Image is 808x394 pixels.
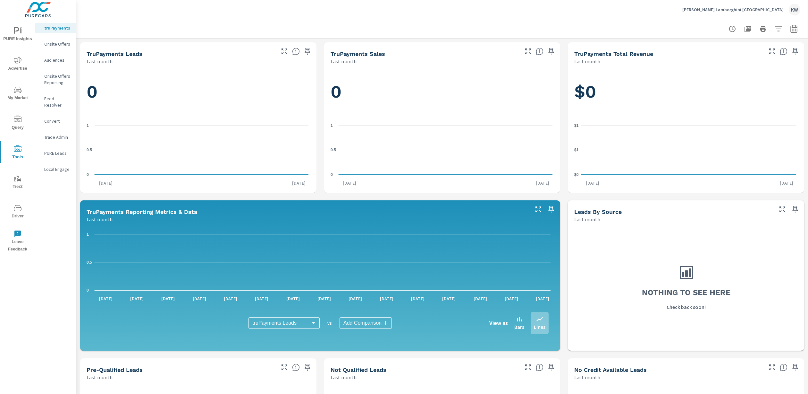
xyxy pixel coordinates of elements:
[35,132,76,142] div: Trade Admin
[87,232,89,237] text: 1
[188,295,211,302] p: [DATE]
[523,46,533,57] button: Make Fullscreen
[331,373,357,381] p: Last month
[44,41,71,47] p: Onsite Offers
[87,123,89,128] text: 1
[87,373,113,381] p: Last month
[87,172,89,177] text: 0
[44,57,71,63] p: Audiences
[248,317,320,329] div: truPayments Leads
[775,180,798,186] p: [DATE]
[292,363,300,371] span: A basic review has been done and approved the credit worthiness of the lead by the configured cre...
[2,27,33,43] span: PURE Insights
[790,204,800,215] span: Save this to your personalized report
[767,362,777,372] button: Make Fullscreen
[44,95,71,108] p: Feed Resolver
[331,148,336,152] text: 0.5
[44,150,71,156] p: PURE Leads
[87,148,92,152] text: 0.5
[581,180,604,186] p: [DATE]
[546,204,556,215] span: Save this to your personalized report
[574,50,653,57] h5: truPayments Total Revenue
[438,295,460,302] p: [DATE]
[469,295,492,302] p: [DATE]
[500,295,523,302] p: [DATE]
[790,362,800,372] span: Save this to your personalized report
[772,22,785,35] button: Apply Filters
[35,164,76,174] div: Local Engage
[574,215,600,223] p: Last month
[574,373,600,381] p: Last month
[574,148,579,152] text: $1
[35,23,76,33] div: truPayments
[536,363,543,371] span: A basic review has been done and has not approved the credit worthiness of the lead by the config...
[331,366,386,373] h5: Not Qualified Leads
[35,148,76,158] div: PURE Leads
[219,295,242,302] p: [DATE]
[288,180,310,186] p: [DATE]
[35,39,76,49] div: Onsite Offers
[331,81,554,103] h1: 0
[95,180,117,186] p: [DATE]
[780,48,787,55] span: Total revenue from sales matched to a truPayments lead. [Source: This data is sourced from the de...
[87,57,113,65] p: Last month
[2,86,33,102] span: My Market
[546,46,556,57] span: Save this to your personalized report
[95,295,117,302] p: [DATE]
[489,320,508,326] h6: View as
[789,4,800,15] div: KW
[279,362,290,372] button: Make Fullscreen
[2,175,33,190] span: Tier2
[87,260,92,265] text: 0.5
[777,204,787,215] button: Make Fullscreen
[313,295,335,302] p: [DATE]
[126,295,148,302] p: [DATE]
[35,116,76,126] div: Convert
[302,46,313,57] span: Save this to your personalized report
[536,48,543,55] span: Number of sales matched to a truPayments lead. [Source: This data is sourced from the dealer's DM...
[787,22,800,35] button: Select Date Range
[87,288,89,293] text: 0
[87,208,197,215] h5: truPayments Reporting Metrics & Data
[2,204,33,220] span: Driver
[331,172,333,177] text: 0
[767,46,777,57] button: Make Fullscreen
[642,287,730,298] h3: Nothing to see here
[35,94,76,110] div: Feed Resolver
[343,320,382,326] span: Add Comparison
[44,134,71,140] p: Trade Admin
[574,172,579,177] text: $0
[574,123,579,128] text: $1
[531,180,554,186] p: [DATE]
[667,303,706,311] p: Check back soon!
[331,123,333,128] text: 1
[780,363,787,371] span: A lead that has been submitted but has not gone through the credit application process.
[35,55,76,65] div: Audiences
[574,366,647,373] h5: No Credit Available Leads
[250,295,273,302] p: [DATE]
[574,57,600,65] p: Last month
[741,22,754,35] button: "Export Report to PDF"
[574,81,798,103] h1: $0
[340,317,392,329] div: Add Comparison
[331,50,385,57] h5: truPayments Sales
[35,71,76,87] div: Onsite Offers Reporting
[44,25,71,31] p: truPayments
[523,362,533,372] button: Make Fullscreen
[0,19,35,256] div: nav menu
[375,295,398,302] p: [DATE]
[2,57,33,72] span: Advertise
[87,215,113,223] p: Last month
[282,295,304,302] p: [DATE]
[320,320,340,326] p: vs
[2,145,33,161] span: Tools
[2,116,33,131] span: Query
[682,7,784,13] p: [PERSON_NAME] Lamborghini [GEOGRAPHIC_DATA]
[87,366,143,373] h5: Pre-Qualified Leads
[574,208,622,215] h5: Leads By Source
[534,323,545,331] p: Lines
[302,362,313,372] span: Save this to your personalized report
[44,118,71,124] p: Convert
[44,73,71,86] p: Onsite Offers Reporting
[331,57,357,65] p: Last month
